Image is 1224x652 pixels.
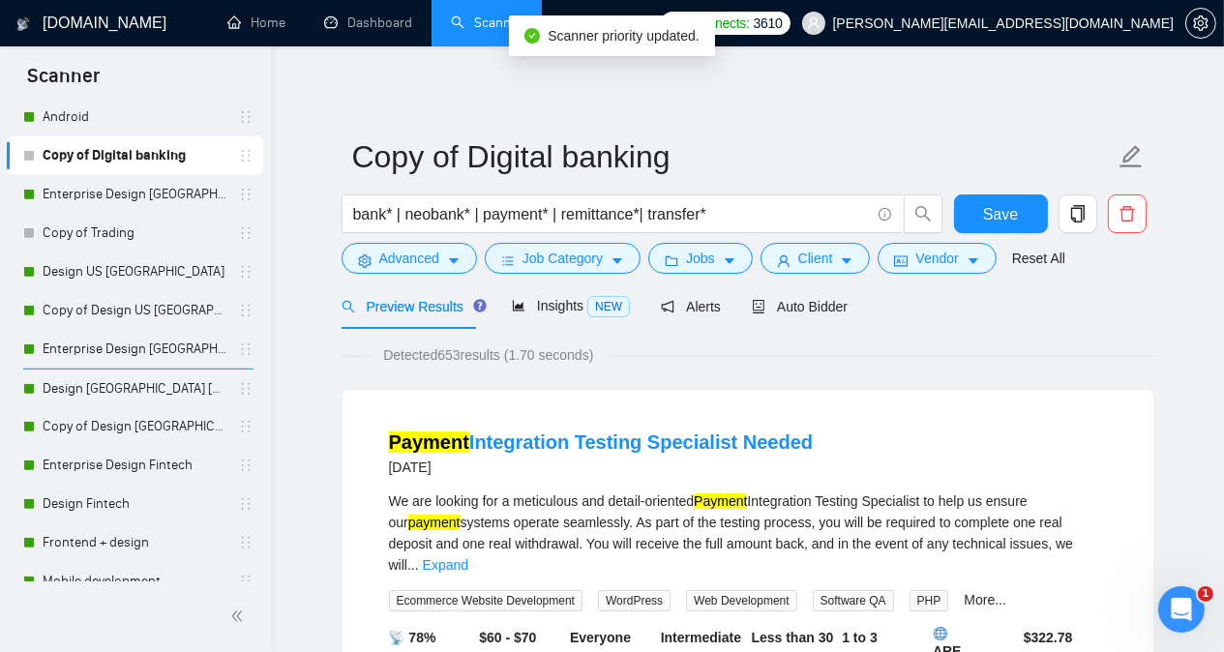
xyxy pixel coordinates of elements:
span: robot [752,300,765,313]
span: search [905,205,941,222]
input: Search Freelance Jobs... [353,202,870,226]
span: Scanner priority updated. [548,28,699,44]
mark: payment [408,515,461,530]
b: Intermediate [661,630,741,645]
span: search [342,300,355,313]
span: Client [798,248,833,269]
span: holder [238,341,254,357]
iframe: Intercom live chat [1158,586,1205,633]
span: holder [238,381,254,397]
a: Expand [423,557,468,573]
span: setting [1186,15,1215,31]
a: Enterprise Design [GEOGRAPHIC_DATA] [GEOGRAPHIC_DATA] [43,175,226,214]
span: NEW [587,296,630,317]
span: info-circle [879,208,891,221]
span: holder [238,574,254,589]
span: Alerts [661,299,721,314]
span: holder [238,535,254,550]
a: Copy of Design US [GEOGRAPHIC_DATA] [43,291,226,330]
span: holder [238,148,254,163]
a: homeHome [227,15,285,31]
span: Save [983,202,1018,226]
span: holder [238,419,254,434]
a: setting [1185,15,1216,31]
span: notification [661,300,674,313]
mark: Payment [389,431,469,453]
button: delete [1108,194,1147,233]
button: search [904,194,942,233]
span: double-left [230,607,250,626]
div: We are looking for a meticulous and detail-oriented Integration Testing Specialist to help us ens... [389,490,1107,576]
a: Copy of Trading [43,214,226,252]
a: Android [43,98,226,136]
span: caret-down [967,253,980,268]
span: Software QA [813,590,894,611]
button: barsJob Categorycaret-down [485,243,641,274]
span: holder [238,303,254,318]
span: delete [1109,205,1146,222]
span: holder [238,496,254,512]
button: Save [954,194,1048,233]
span: Advanced [379,248,439,269]
a: dashboardDashboard [324,15,412,31]
span: Scanner [12,62,115,103]
span: holder [238,225,254,241]
span: 3610 [754,13,783,34]
span: caret-down [723,253,736,268]
span: holder [238,264,254,280]
a: Design US [GEOGRAPHIC_DATA] [43,252,226,291]
span: Ecommerce Website Development [389,590,583,611]
span: Preview Results [342,299,481,314]
b: $ 322.78 [1024,630,1073,645]
a: searchScanner [451,15,522,31]
span: bars [501,253,515,268]
span: idcard [894,253,908,268]
button: copy [1059,194,1097,233]
span: copy [1060,205,1096,222]
b: 📡 78% [389,630,436,645]
a: Copy of Digital banking [43,136,226,175]
span: folder [665,253,678,268]
a: More... [964,592,1006,608]
img: 🌐 [934,627,947,640]
span: setting [358,253,372,268]
div: [DATE] [389,456,814,479]
span: holder [238,109,254,125]
span: Vendor [915,248,958,269]
a: Reset All [1012,248,1065,269]
input: Scanner name... [352,133,1115,181]
span: edit [1119,144,1144,169]
span: check-circle [524,28,540,44]
a: Copy of Design [GEOGRAPHIC_DATA] [GEOGRAPHIC_DATA] other countries [43,407,226,446]
a: Design Fintech [43,485,226,523]
button: settingAdvancedcaret-down [342,243,477,274]
span: Insights [512,298,630,313]
span: Auto Bidder [752,299,848,314]
div: Tooltip anchor [471,297,489,314]
a: Design [GEOGRAPHIC_DATA] [GEOGRAPHIC_DATA] other countries [43,370,226,408]
span: 1 [1198,586,1213,602]
span: caret-down [840,253,853,268]
button: idcardVendorcaret-down [878,243,996,274]
a: Frontend + design [43,523,226,562]
span: Job Category [522,248,603,269]
button: userClientcaret-down [761,243,871,274]
a: PaymentIntegration Testing Specialist Needed [389,431,814,453]
b: $60 - $70 [479,630,536,645]
span: Web Development [686,590,797,611]
a: Enterprise Design [GEOGRAPHIC_DATA] [GEOGRAPHIC_DATA] other countries [43,330,226,369]
img: logo [16,9,30,40]
span: caret-down [447,253,461,268]
a: Enterprise Design Fintech [43,446,226,485]
span: caret-down [611,253,624,268]
span: user [777,253,791,268]
span: area-chart [512,299,525,312]
button: setting [1185,8,1216,39]
button: folderJobscaret-down [648,243,753,274]
span: PHP [910,590,949,611]
mark: Payment [694,493,747,509]
span: Jobs [686,248,715,269]
b: Everyone [570,630,631,645]
span: Connects: [691,13,749,34]
a: Mobile development [43,562,226,601]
